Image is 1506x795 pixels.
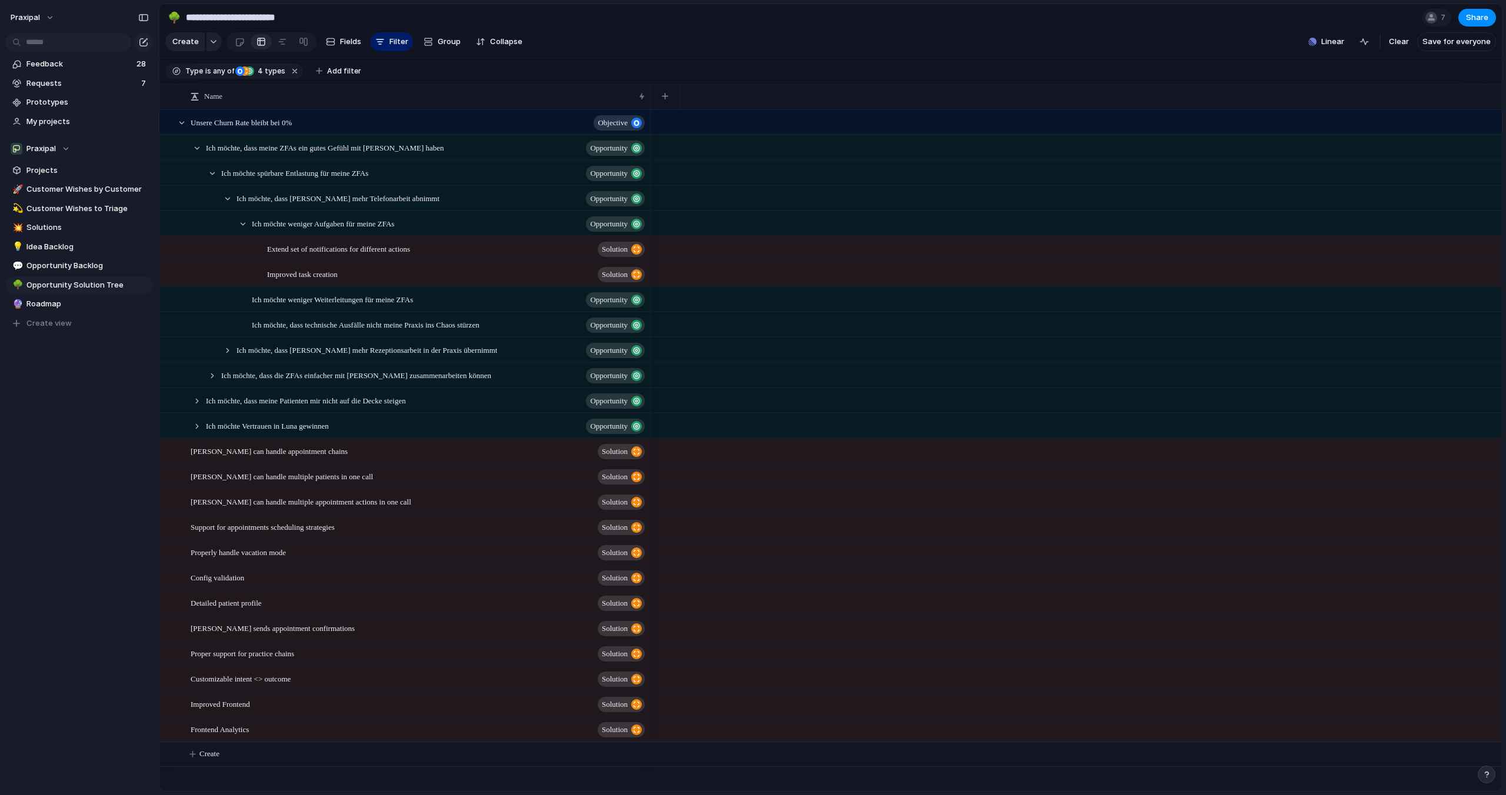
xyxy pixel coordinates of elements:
span: Collapse [490,36,522,48]
span: [PERSON_NAME] can handle appointment chains [191,444,348,457]
button: Create view [6,315,153,332]
span: 4 [254,66,265,75]
div: 💬 [12,259,21,273]
span: Config validation [191,570,244,584]
span: [PERSON_NAME] sends appointment confirmations [191,621,355,634]
a: 🌳Opportunity Solution Tree [6,276,153,294]
span: Solution [602,595,628,612]
span: Extend set of notifications for different actions [267,242,410,255]
span: Fields [340,36,361,48]
span: Opportunity [590,191,628,207]
button: Opportunity [586,368,645,383]
span: Group [438,36,461,48]
span: Share [1466,12,1488,24]
span: Opportunity Solution Tree [26,279,149,291]
button: Opportunity [586,191,645,206]
span: Ich möchte spürbare Entlastung für meine ZFAs [221,166,368,179]
button: Solution [598,520,645,535]
button: Clear [1384,32,1414,51]
span: [PERSON_NAME] can handle multiple patients in one call [191,469,373,483]
button: Opportunity [586,166,645,181]
span: objective [598,115,628,131]
button: Opportunity [586,216,645,232]
span: Opportunity [590,317,628,333]
span: Improved Frontend [191,697,250,710]
div: 💫Customer Wishes to Triage [6,200,153,218]
button: Linear [1304,33,1349,51]
button: Opportunity [586,318,645,333]
span: Solution [602,646,628,662]
button: Share [1458,9,1496,26]
div: 🚀 [12,183,21,196]
span: Customizable intent <> outcome [191,672,291,685]
span: Opportunity [590,342,628,359]
span: Solution [602,266,628,283]
button: Praxipal [6,140,153,158]
div: 💥 [12,221,21,235]
a: Requests7 [6,75,153,92]
div: 💫 [12,202,21,215]
span: Solution [602,241,628,258]
span: Unsere Churn Rate bleibt bei 0% [191,115,292,129]
button: Opportunity [586,141,645,156]
span: Ich möchte weniger Weiterleitungen für meine ZFAs [252,292,413,306]
button: Solution [598,267,645,282]
a: 💥Solutions [6,219,153,236]
span: Frontend Analytics [191,722,249,736]
button: Solution [598,646,645,662]
span: Opportunity [590,140,628,156]
span: Solution [602,570,628,586]
span: Ich möchte, dass [PERSON_NAME] mehr Telefonarbeit abnimmt [236,191,439,205]
span: Properly handle vacation mode [191,545,286,559]
span: Clear [1389,36,1409,48]
a: 💡Idea Backlog [6,238,153,256]
button: Solution [598,570,645,586]
span: Idea Backlog [26,241,149,253]
span: Ich möchte Vertrauen in Luna gewinnen [206,419,329,432]
span: [PERSON_NAME] can handle multiple appointment actions in one call [191,495,411,508]
span: Opportunity Backlog [26,260,149,272]
span: Support for appointments scheduling strategies [191,520,335,533]
span: Opportunity [590,292,628,308]
span: Prototypes [26,96,149,108]
button: Opportunity [586,292,645,308]
button: Opportunity [586,419,645,434]
span: Solution [602,721,628,738]
a: 💬Opportunity Backlog [6,257,153,275]
span: Create [172,36,199,48]
span: Opportunity [590,165,628,182]
button: isany of [203,65,236,78]
button: Opportunity [586,343,645,358]
span: any of [211,66,234,76]
span: Ich möchte, dass [PERSON_NAME] mehr Rezeptionsarbeit in der Praxis übernimmt [236,343,497,356]
span: Solution [602,671,628,687]
button: 🌳 [11,279,22,291]
span: Solution [602,469,628,485]
span: Ich möchte, dass meine Patienten mir nicht auf die Decke steigen [206,393,406,407]
span: My projects [26,116,149,128]
span: Opportunity [590,368,628,384]
button: Solution [598,545,645,560]
span: Improved task creation [267,267,338,280]
a: 🔮Roadmap [6,295,153,313]
button: 🚀 [11,183,22,195]
button: 💥 [11,222,22,233]
span: Solution [602,620,628,637]
span: Detailed patient profile [191,596,262,609]
span: Solution [602,519,628,536]
button: Solution [598,444,645,459]
span: Create [199,748,219,760]
span: Opportunity [590,393,628,409]
span: Feedback [26,58,133,70]
button: 🔮 [11,298,22,310]
button: objective [594,115,645,131]
button: Filter [371,32,413,51]
span: Proper support for practice chains [191,646,294,660]
a: 🚀Customer Wishes by Customer [6,181,153,198]
button: 💡 [11,241,22,253]
button: Solution [598,722,645,737]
